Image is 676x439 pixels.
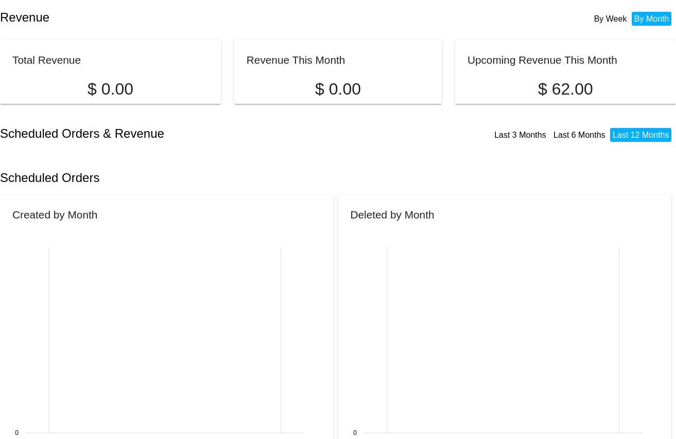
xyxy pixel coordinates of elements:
text: 0 [15,429,19,436]
a: Last 3 Months [494,131,546,139]
a: Last 12 Months [613,131,669,139]
p: $ 62.00 [467,80,664,99]
h2: Revenue This Month [247,54,345,66]
p: $ 0.00 [247,80,429,99]
a: Last 6 Months [553,131,605,139]
li: By Week [592,12,630,26]
p: $ 0.00 [12,80,209,99]
h2: Created by Month [12,209,97,221]
h2: Upcoming Revenue This Month [467,54,617,66]
li: By Month [632,12,672,26]
h2: Deleted by Month [351,209,435,221]
h2: Total Revenue [12,54,81,66]
text: 0 [353,429,357,436]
